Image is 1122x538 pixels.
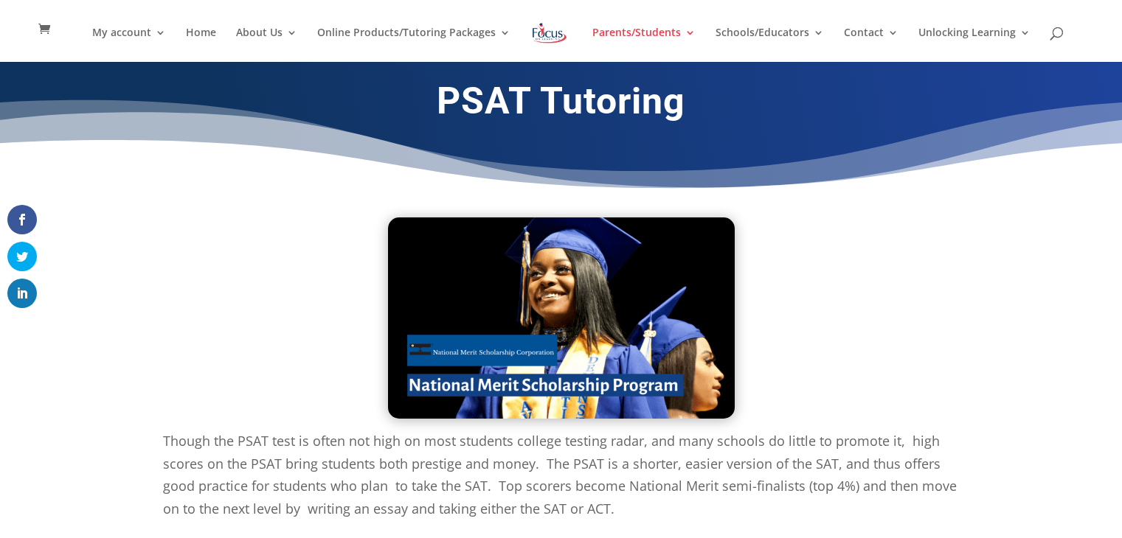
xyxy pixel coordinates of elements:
[236,27,297,62] a: About Us
[592,27,696,62] a: Parents/Students
[530,20,569,46] img: Focus on Learning
[186,27,216,62] a: Home
[844,27,898,62] a: Contact
[163,79,960,130] h1: PSAT Tutoring
[716,27,824,62] a: Schools/Educators
[317,27,510,62] a: Online Products/Tutoring Packages
[388,217,735,419] img: PSAT Tutoring
[163,432,957,517] span: Though the PSAT test is often not high on most students college testing radar, and many schools d...
[918,27,1031,62] a: Unlocking Learning
[92,27,166,62] a: My account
